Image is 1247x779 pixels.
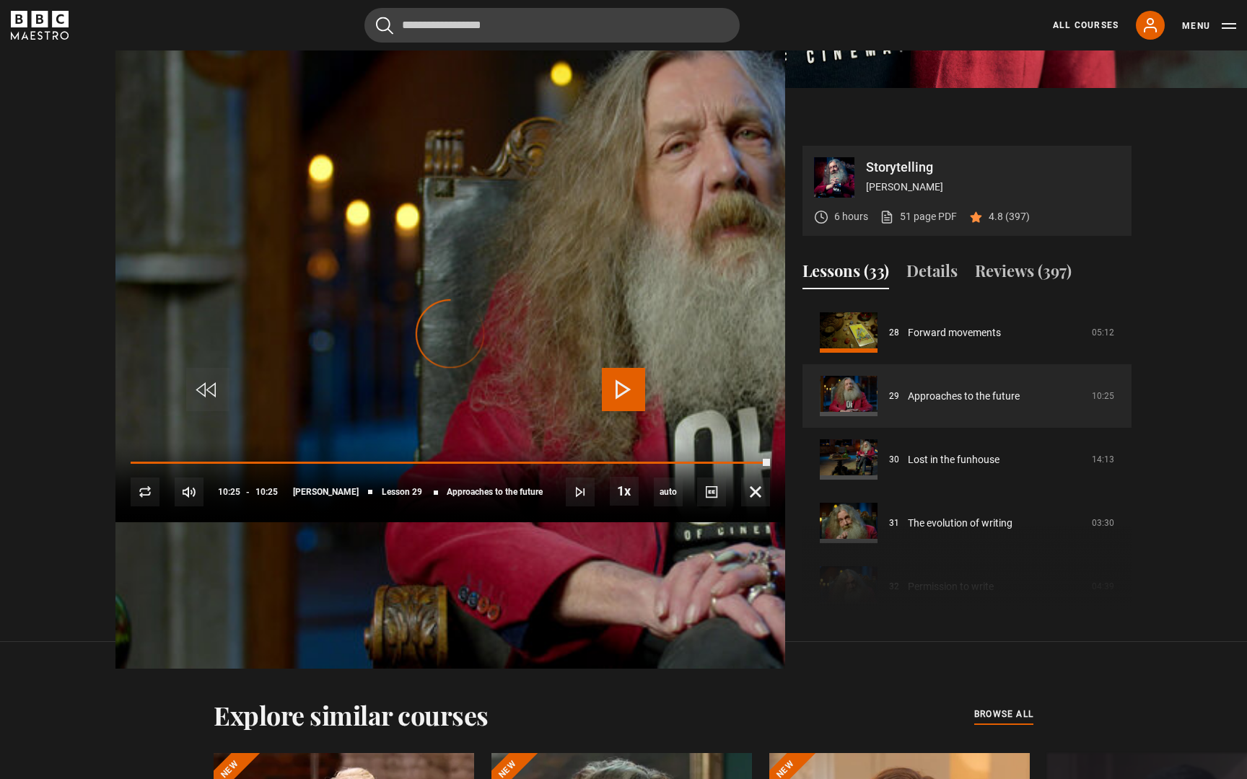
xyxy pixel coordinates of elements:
p: [PERSON_NAME] [866,180,1120,195]
span: - [246,487,250,497]
a: 51 page PDF [880,209,957,224]
a: browse all [974,707,1033,723]
button: Fullscreen [741,477,770,506]
a: Lost in the funhouse [908,452,999,467]
button: Replay [131,477,159,506]
div: Current quality: 360p [654,477,683,506]
video-js: Video Player [115,146,785,522]
button: Details [906,259,958,289]
svg: BBC Maestro [11,11,69,40]
input: Search [364,8,740,43]
button: Playback Rate [610,477,639,506]
button: Toggle navigation [1182,19,1236,33]
button: Mute [175,477,204,506]
button: Submit the search query [376,17,393,35]
a: Approaches to the future [908,389,1020,404]
span: browse all [974,707,1033,721]
a: The evolution of writing [908,516,1012,531]
span: Lesson 29 [382,488,422,496]
span: [PERSON_NAME] [293,488,359,496]
p: 6 hours [834,209,868,224]
button: Captions [697,477,726,506]
div: Progress Bar [131,462,770,465]
span: 10:25 [255,479,278,505]
button: Reviews (397) [975,259,1072,289]
button: Lessons (33) [802,259,889,289]
span: auto [654,477,683,506]
p: 4.8 (397) [989,209,1030,224]
p: Storytelling [866,161,1120,174]
span: 10:25 [218,479,240,505]
a: All Courses [1053,19,1119,32]
span: Approaches to the future [447,488,543,496]
h2: Explore similar courses [214,700,489,730]
a: Forward movements [908,325,1001,340]
button: Next Lesson [566,477,595,506]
